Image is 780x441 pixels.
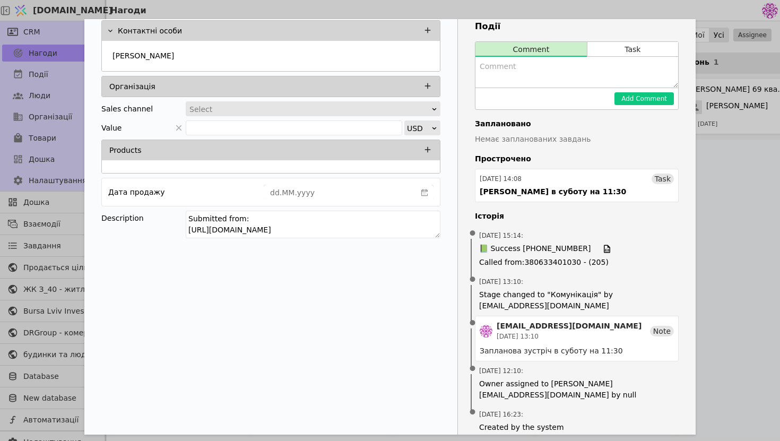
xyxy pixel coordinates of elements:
button: Task [587,42,678,57]
div: USD [407,121,431,136]
span: • [467,310,478,337]
span: Called from : 380633401030 - (205) [479,257,674,268]
span: Owner assigned to [PERSON_NAME][EMAIL_ADDRESS][DOMAIN_NAME] by null [479,378,674,401]
span: • [467,220,478,247]
div: Запланова зустріч в суботу на 11:30 [480,345,674,357]
span: • [467,399,478,426]
h4: Прострочено [475,153,679,165]
button: Add Comment [614,92,674,105]
div: Add Opportunity [84,19,696,435]
p: Організація [109,81,155,92]
svg: calender simple [421,189,428,196]
h3: Події [475,20,679,33]
img: de [480,325,492,338]
h4: Історія [475,211,679,222]
div: [DATE] 14:08 [480,174,522,184]
div: [PERSON_NAME] в суботу на 11:30 [480,186,626,197]
span: • [467,356,478,383]
div: Task [652,174,674,184]
div: Дата продажу [108,185,164,200]
span: 📗 Success [PHONE_NUMBER] [479,243,591,255]
span: Created by the system [479,422,674,433]
span: Stage changed to "Комунікація" by [EMAIL_ADDRESS][DOMAIN_NAME] [479,289,674,312]
span: [DATE] 13:10 : [479,277,523,287]
span: • [467,266,478,293]
div: [DATE] 13:10 [497,332,642,341]
div: Description [101,211,186,226]
span: Value [101,120,122,135]
h4: Заплановано [475,118,679,129]
button: Comment [475,42,587,57]
textarea: Submitted from: [URL][DOMAIN_NAME] [186,211,440,238]
span: [DATE] 16:23 : [479,410,523,419]
div: Note [650,326,674,336]
span: [DATE] 12:10 : [479,366,523,376]
span: [DATE] 15:14 : [479,231,523,240]
p: [PERSON_NAME] [112,50,174,62]
p: Контактні особи [118,25,182,37]
div: Sales channel [101,101,153,116]
div: [EMAIL_ADDRESS][DOMAIN_NAME] [497,321,642,332]
div: Select [189,102,430,117]
p: Немає запланованих завдань [475,134,679,145]
p: Products [109,145,141,156]
input: dd.MM.yyyy [264,185,416,200]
